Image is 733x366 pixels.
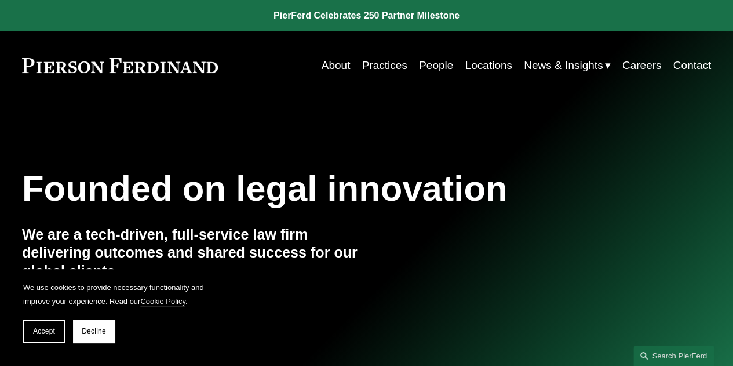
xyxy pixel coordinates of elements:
span: Accept [33,327,55,335]
button: Decline [73,320,115,343]
a: Careers [622,55,662,77]
h4: We are a tech-driven, full-service law firm delivering outcomes and shared success for our global... [22,226,367,281]
a: Contact [673,55,712,77]
section: Cookie banner [12,269,220,354]
a: People [419,55,453,77]
a: Practices [362,55,407,77]
a: Search this site [633,346,714,366]
span: Decline [82,327,106,335]
p: We use cookies to provide necessary functionality and improve your experience. Read our . [23,281,209,308]
h1: Founded on legal innovation [22,168,596,209]
a: folder dropdown [524,55,610,77]
button: Accept [23,320,65,343]
a: About [322,55,351,77]
a: Locations [465,55,512,77]
span: News & Insights [524,56,603,75]
a: Cookie Policy [140,297,185,306]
